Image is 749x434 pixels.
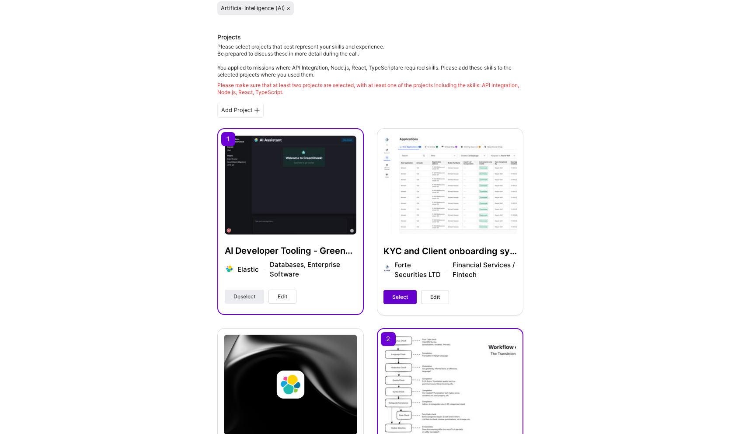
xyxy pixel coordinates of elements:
div: Please make sure that at least two projects are selected, with at least one of the projects inclu... [217,82,523,96]
button: Select [383,290,417,304]
div: Elastic Databases, Enterprise Software [237,260,356,279]
button: Edit [268,290,296,304]
span: Select [392,293,408,301]
div: Add Project [217,103,264,118]
button: Edit [421,290,449,304]
span: Edit [278,293,287,301]
i: icon PlusBlackFlat [254,108,260,113]
h4: AI Developer Tooling - GreenCheck [225,245,356,256]
span: Deselect [233,293,255,301]
img: Company logo [225,264,234,273]
img: divider [263,269,265,270]
div: Projects [217,33,241,42]
img: AI Developer Tooling - GreenCheck [225,136,356,234]
i: icon Close [287,7,290,10]
button: Deselect [225,290,264,304]
div: Please select projects that best represent your skills and experience. Be prepared to discuss the... [217,43,523,96]
div: Artificial Intelligence (AI) [221,5,285,12]
span: Edit [430,293,440,301]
